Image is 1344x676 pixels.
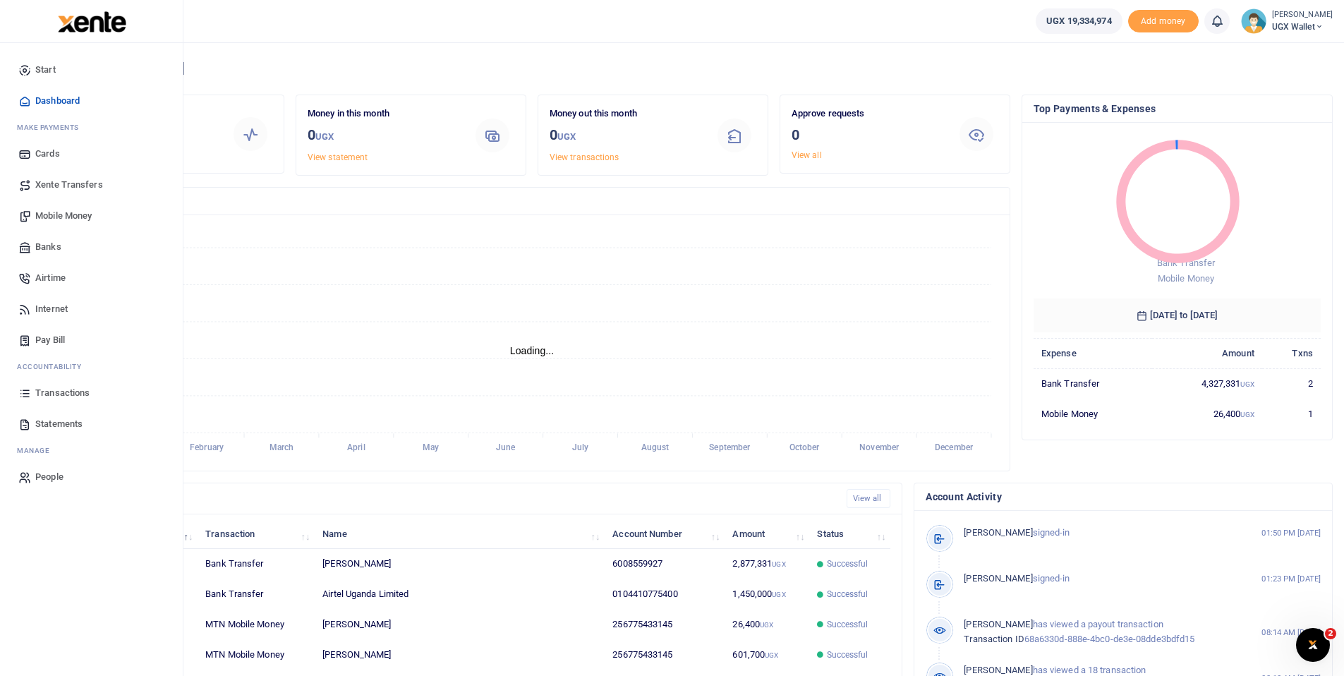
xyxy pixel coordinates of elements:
a: logo-small logo-large logo-large [56,16,126,26]
td: 1,450,000 [725,579,809,610]
span: Successful [827,648,868,661]
th: Name: activate to sort column ascending [315,519,605,549]
tspan: April [347,443,365,453]
span: Transaction ID [964,634,1024,644]
td: 26,400 [1152,399,1262,428]
span: UGX 19,334,974 [1046,14,1111,28]
span: Successful [827,618,868,631]
a: Airtime [11,262,171,294]
span: ake Payments [24,122,79,133]
a: Cards [11,138,171,169]
h4: Top Payments & Expenses [1034,101,1321,116]
span: Successful [827,557,868,570]
iframe: Intercom live chat [1296,628,1330,662]
td: 256775433145 [605,640,725,670]
small: UGX [772,591,785,598]
span: Cards [35,147,60,161]
td: Bank Transfer [1034,368,1152,399]
p: has viewed a payout transaction 68a6330d-888e-4bc0-de3e-08dde3bdfd15 [964,617,1231,647]
a: View all [792,150,822,160]
h3: 0 [550,124,702,147]
span: Start [35,63,56,77]
span: countability [28,361,81,372]
td: 2 [1262,368,1321,399]
h4: Hello [PERSON_NAME] [54,61,1333,76]
th: Transaction: activate to sort column ascending [198,519,315,549]
tspan: September [709,443,751,453]
th: Status: activate to sort column ascending [809,519,890,549]
span: Transactions [35,386,90,400]
li: Ac [11,356,171,378]
span: Add money [1128,10,1199,33]
a: View transactions [550,152,619,162]
li: M [11,440,171,461]
th: Txns [1262,338,1321,368]
p: signed-in [964,572,1231,586]
span: [PERSON_NAME] [964,619,1032,629]
td: 256775433145 [605,610,725,640]
tspan: March [270,443,294,453]
span: Xente Transfers [35,178,103,192]
small: UGX [557,131,576,142]
a: Banks [11,231,171,262]
img: logo-large [58,11,126,32]
h6: [DATE] to [DATE] [1034,298,1321,332]
span: UGX Wallet [1272,20,1333,33]
h3: 0 [308,124,460,147]
td: 26,400 [725,610,809,640]
span: Banks [35,240,61,254]
a: People [11,461,171,493]
a: Start [11,54,171,85]
span: People [35,470,63,484]
span: Internet [35,302,68,316]
tspan: June [496,443,516,453]
th: Account Number: activate to sort column ascending [605,519,725,549]
small: 01:23 PM [DATE] [1261,573,1321,585]
tspan: July [572,443,588,453]
tspan: November [859,443,900,453]
small: UGX [1240,411,1254,418]
small: 08:14 AM [DATE] [1261,627,1321,639]
p: signed-in [964,526,1231,541]
h3: 0 [792,124,944,145]
a: UGX 19,334,974 [1036,8,1122,34]
tspan: February [190,443,224,453]
span: anage [24,445,50,456]
li: M [11,116,171,138]
small: UGX [315,131,334,142]
span: Pay Bill [35,333,65,347]
li: Toup your wallet [1128,10,1199,33]
span: [PERSON_NAME] [964,527,1032,538]
td: Bank Transfer [198,549,315,579]
span: Mobile Money [35,209,92,223]
th: Amount [1152,338,1262,368]
a: View all [847,489,891,508]
p: Money out this month [550,107,702,121]
th: Amount: activate to sort column ascending [725,519,809,549]
span: [PERSON_NAME] [964,665,1032,675]
td: [PERSON_NAME] [315,640,605,670]
td: 6008559927 [605,549,725,579]
td: [PERSON_NAME] [315,610,605,640]
a: profile-user [PERSON_NAME] UGX Wallet [1241,8,1333,34]
span: Statements [35,417,83,431]
td: 601,700 [725,640,809,670]
a: Add money [1128,15,1199,25]
td: Bank Transfer [198,579,315,610]
small: UGX [772,560,785,568]
small: UGX [760,621,773,629]
a: View statement [308,152,368,162]
span: Successful [827,588,868,600]
td: 0104410775400 [605,579,725,610]
a: Transactions [11,378,171,409]
th: Expense [1034,338,1152,368]
span: Dashboard [35,94,80,108]
td: 4,327,331 [1152,368,1262,399]
p: Money in this month [308,107,460,121]
td: 2,877,331 [725,549,809,579]
td: [PERSON_NAME] [315,549,605,579]
a: Dashboard [11,85,171,116]
a: Xente Transfers [11,169,171,200]
small: UGX [765,651,778,659]
li: Wallet ballance [1030,8,1127,34]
